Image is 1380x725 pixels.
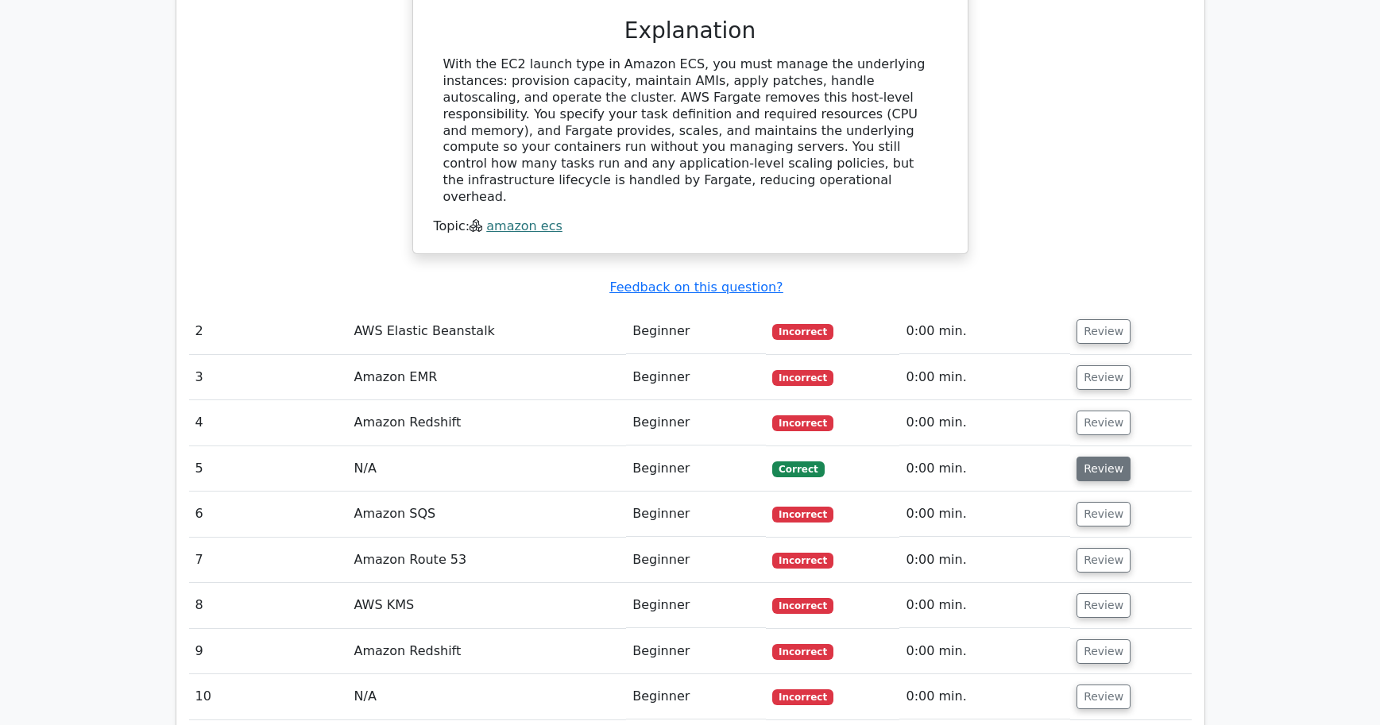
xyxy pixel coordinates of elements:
td: 5 [189,446,348,492]
div: Topic: [434,218,947,235]
td: Beginner [626,538,766,583]
button: Review [1077,639,1131,664]
span: Incorrect [772,507,833,523]
button: Review [1077,685,1131,709]
td: 7 [189,538,348,583]
button: Review [1077,319,1131,344]
a: amazon ecs [486,218,562,233]
td: 0:00 min. [899,583,1070,628]
td: AWS KMS [348,583,627,628]
td: Beginner [626,583,766,628]
button: Review [1077,593,1131,618]
td: N/A [348,446,627,492]
span: Incorrect [772,324,833,340]
span: Incorrect [772,689,833,705]
td: N/A [348,674,627,719]
td: 0:00 min. [899,674,1070,719]
h3: Explanation [443,17,937,44]
td: 10 [189,674,348,719]
button: Review [1077,502,1131,526]
button: Review [1077,411,1131,435]
td: 0:00 min. [899,309,1070,354]
td: Beginner [626,674,766,719]
td: Beginner [626,492,766,537]
button: Review [1077,457,1131,481]
td: 4 [189,400,348,445]
td: 0:00 min. [899,538,1070,583]
span: Incorrect [772,415,833,431]
td: 3 [189,355,348,400]
button: Review [1077,548,1131,573]
td: AWS Elastic Beanstalk [348,309,627,354]
td: 0:00 min. [899,400,1070,445]
span: Correct [772,461,824,477]
td: Beginner [626,446,766,492]
td: Amazon Redshift [348,629,627,674]
a: Feedback on this question? [609,280,783,295]
span: Incorrect [772,644,833,660]
td: Beginner [626,355,766,400]
td: Amazon SQS [348,492,627,537]
td: 0:00 min. [899,629,1070,674]
td: 2 [189,309,348,354]
td: Amazon Redshift [348,400,627,445]
td: Beginner [626,309,766,354]
td: 0:00 min. [899,492,1070,537]
td: 8 [189,583,348,628]
td: 9 [189,629,348,674]
td: 0:00 min. [899,355,1070,400]
td: Beginner [626,629,766,674]
span: Incorrect [772,598,833,614]
td: Amazon EMR [348,355,627,400]
span: Incorrect [772,370,833,386]
div: With the EC2 launch type in Amazon ECS, you must manage the underlying instances: provision capac... [443,56,937,205]
td: Beginner [626,400,766,445]
td: 0:00 min. [899,446,1070,492]
span: Incorrect [772,553,833,569]
td: 6 [189,492,348,537]
button: Review [1077,365,1131,390]
td: Amazon Route 53 [348,538,627,583]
